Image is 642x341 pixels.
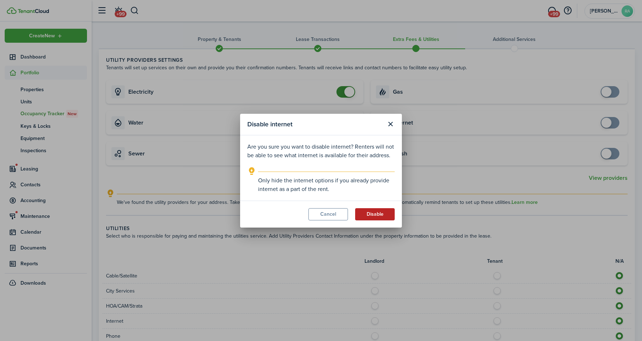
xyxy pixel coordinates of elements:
[247,143,395,160] p: Are you sure you want to disable internet? Renters will not be able to see what internet is avail...
[308,208,348,220] button: Cancel
[258,176,395,193] explanation-description: Only hide the internet options if you already provide internet as a part of the rent.
[384,118,396,130] button: Close modal
[355,208,395,220] button: Disable
[247,167,256,176] i: outline
[247,117,382,131] modal-title: Disable internet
